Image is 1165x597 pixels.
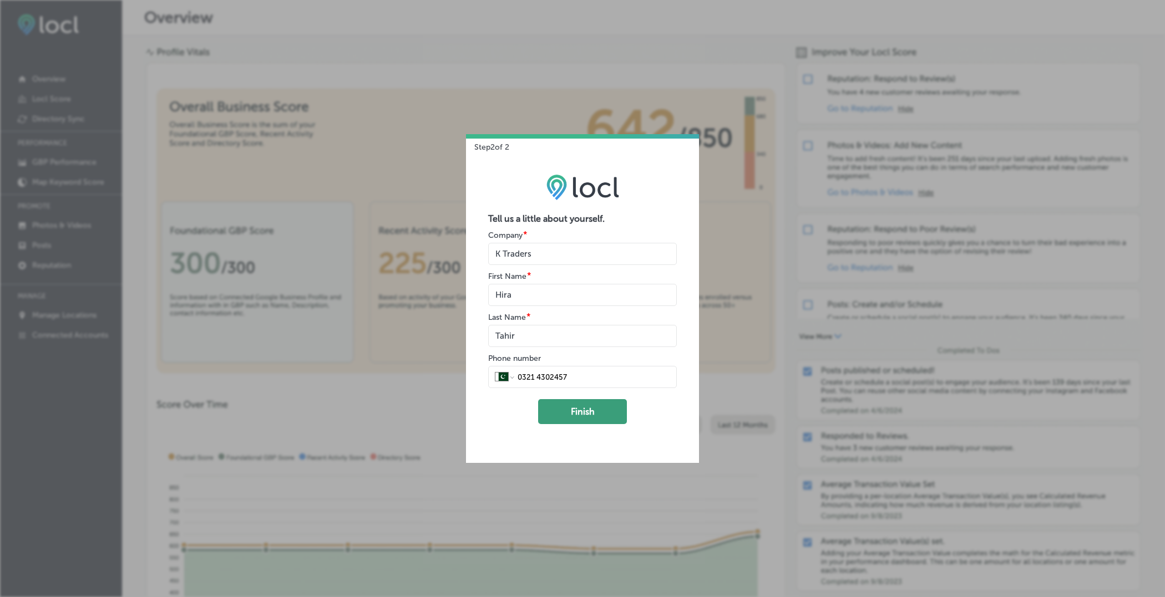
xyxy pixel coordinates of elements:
[538,399,627,424] button: Finish
[488,313,526,322] label: Last Name
[546,174,619,200] img: LOCL logo
[488,272,526,281] label: First Name
[466,134,509,152] p: Step 2 of 2
[488,231,523,240] label: Company
[516,372,670,382] input: Phone number
[488,213,605,224] strong: Tell us a little about yourself.
[488,354,541,363] label: Phone number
